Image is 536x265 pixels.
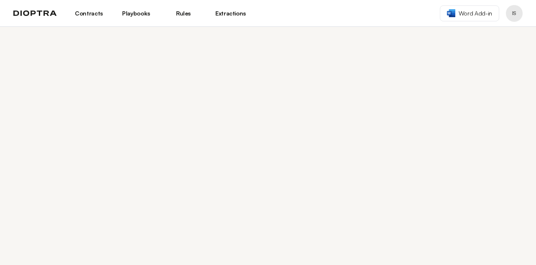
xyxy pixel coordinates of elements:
[447,9,455,17] img: word
[117,6,155,21] a: Playbooks
[165,6,202,21] a: Rules
[13,10,57,16] img: logo
[459,9,492,18] span: Word Add-in
[70,6,107,21] a: Contracts
[506,5,523,22] button: Profile menu
[440,5,499,21] a: Word Add-in
[212,6,249,21] a: Extractions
